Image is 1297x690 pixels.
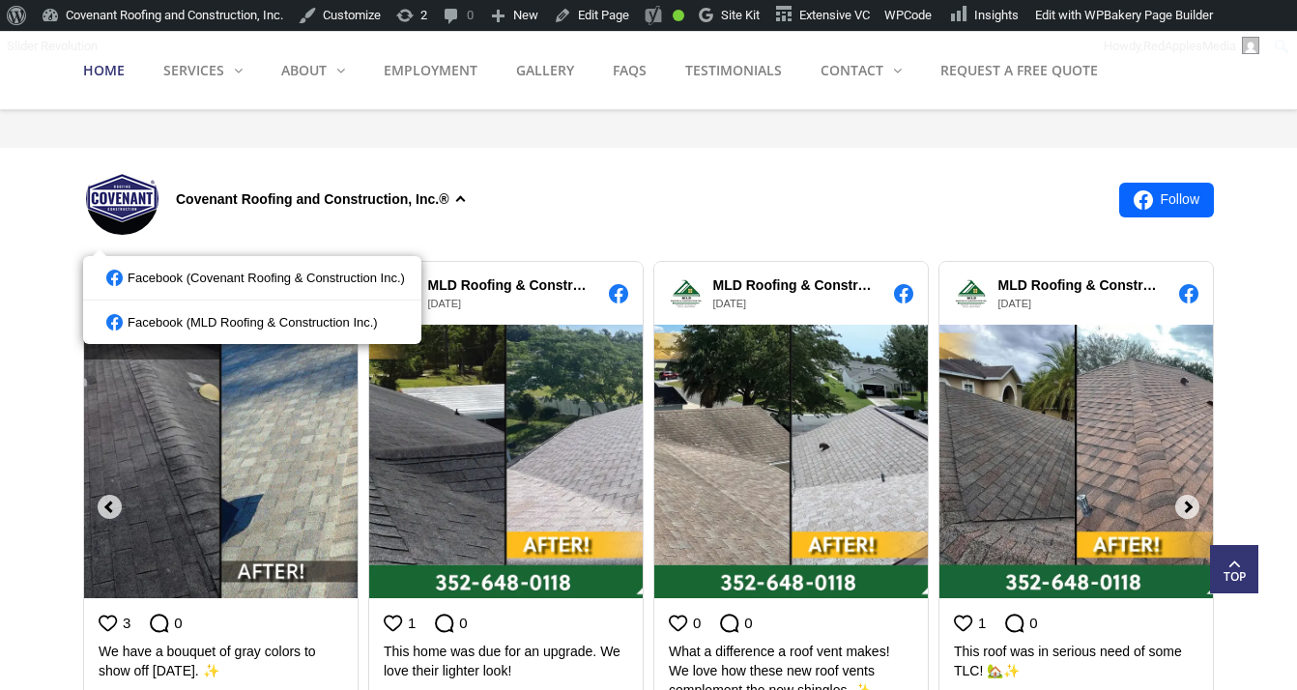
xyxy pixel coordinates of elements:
[364,32,497,109] a: Employment
[428,298,462,309] span: [DATE]
[123,613,130,633] span: 3
[673,10,684,21] div: Good
[1119,183,1214,217] a: Follow
[174,613,182,633] span: 0
[713,275,876,296] div: MLD Roofing & Construction Inc.
[978,613,986,633] span: 1
[921,32,1117,109] a: Request a Free Quote
[163,61,224,79] strong: Services
[83,61,125,79] strong: Home
[685,61,782,79] strong: Testimonials
[654,325,928,598] img: Trustindex feed image, shared by MLD Roofing & Construction Inc. on Facebook on October 02, 2025.
[998,275,1161,296] div: MLD Roofing & Construction Inc.
[998,298,1032,309] span: [DATE]
[1097,31,1267,62] a: Howdy,
[1029,613,1037,633] span: 0
[516,61,574,79] strong: Gallery
[408,613,416,633] span: 1
[593,32,666,109] a: FAQs
[384,61,477,79] strong: Employment
[83,301,421,344] a: Facebook (MLD Roofing & Construction Inc.)
[7,39,98,53] span: Slider Revolution
[83,32,144,109] a: Home
[666,32,801,109] a: Testimonials
[84,325,358,598] img: Trustindex feed image, shared by Covenant Roofing & Construction Inc. on Facebook on October 07, ...
[940,61,1098,79] strong: Request a Free Quote
[721,8,760,22] span: Site Kit
[744,613,752,633] span: 0
[459,613,467,633] span: 0
[83,256,421,301] a: Facebook (Covenant Roofing & Construction Inc.)
[281,61,327,79] strong: About
[369,325,643,598] img: Trustindex feed image, shared by MLD Roofing & Construction Inc. on Facebook on October 07, 2025.
[262,32,364,109] a: About
[428,275,591,296] div: MLD Roofing & Construction Inc.
[1143,39,1236,53] span: RedApplesMedia
[821,61,883,79] strong: Contact
[801,32,921,109] a: Contact
[497,32,593,109] a: Gallery
[974,8,1019,22] span: Insights
[1210,545,1258,593] a: Top
[613,61,647,79] strong: FAQs
[939,325,1213,598] img: Trustindex feed image, shared by MLD Roofing & Construction Inc. on Facebook on September 29, 2025.
[176,189,449,210] div: Covenant Roofing and Construction, Inc.®
[1210,567,1258,587] span: Top
[693,613,701,633] span: 0
[713,298,747,309] span: [DATE]
[144,32,262,109] a: Services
